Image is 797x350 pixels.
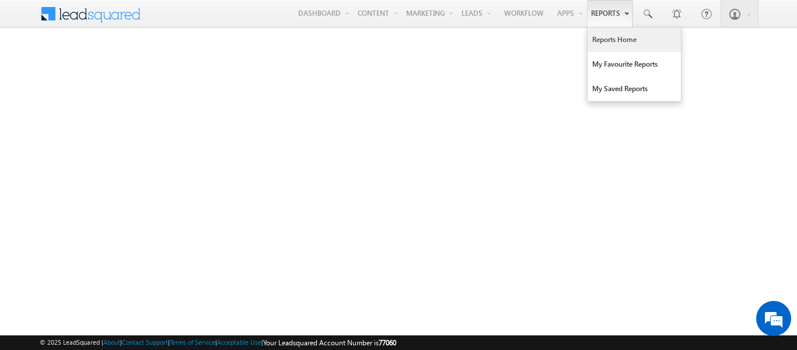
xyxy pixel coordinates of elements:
a: About [103,338,120,346]
a: Acceptable Use [217,338,261,346]
em: Start Chat [159,270,212,286]
div: Chat with us now [61,61,196,77]
a: My Saved Reports [588,77,681,101]
a: Reports Home [588,27,681,52]
span: Your Leadsquared Account Number is [263,338,396,347]
img: d_60004797649_company_0_60004797649 [20,61,49,77]
a: My Favourite Reports [588,52,681,77]
textarea: Type your message and hit 'Enter' [15,108,213,260]
div: Minimize live chat window [191,6,219,34]
span: 77060 [379,338,396,347]
a: Terms of Service [170,338,215,346]
span: © 2025 LeadSquared | | | | | [40,337,396,348]
a: Contact Support [122,338,168,346]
